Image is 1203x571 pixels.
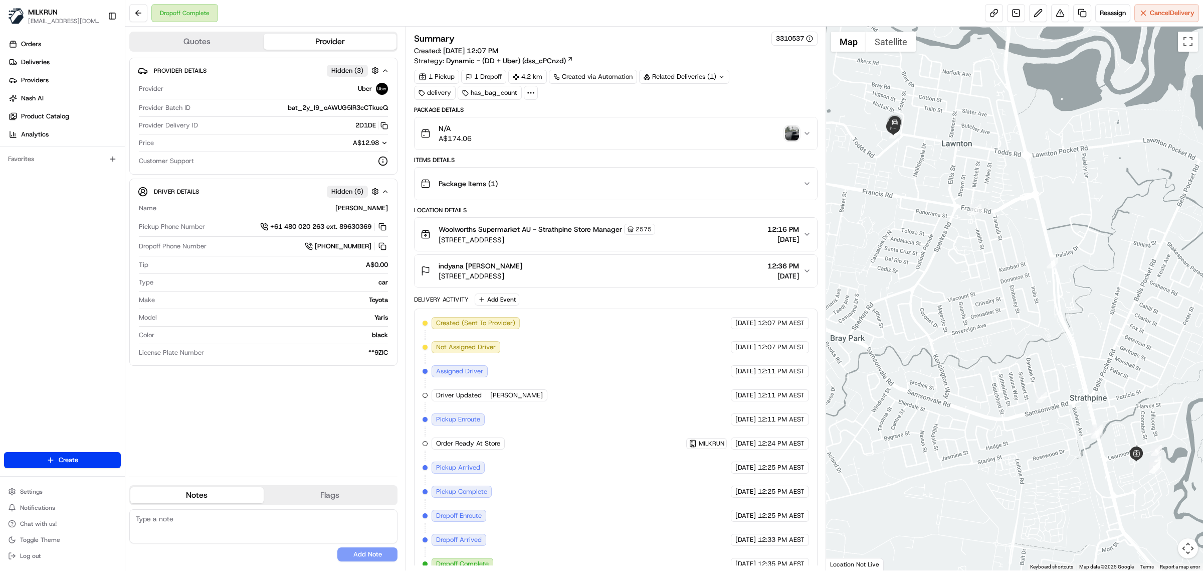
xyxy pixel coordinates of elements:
[436,463,480,472] span: Pickup Arrived
[4,501,121,515] button: Notifications
[829,557,862,570] a: Open this area in Google Maps (opens a new window)
[4,54,125,70] a: Deliveries
[4,485,121,499] button: Settings
[1091,427,1102,439] div: 7
[1036,392,1047,403] div: 1
[130,487,264,503] button: Notes
[826,558,884,570] div: Location Not Live
[358,84,372,93] span: Uber
[735,535,756,544] span: [DATE]
[264,34,397,50] button: Provider
[446,56,573,66] a: Dynamic - (DD + Uber) (dss_cPCnzd)
[4,126,125,142] a: Analytics
[1047,257,1058,268] div: 8
[4,4,104,28] button: MILKRUNMILKRUN[EMAIL_ADDRESS][DOMAIN_NAME]
[636,225,652,233] span: 2575
[785,126,799,140] img: photo_proof_of_delivery image
[735,343,756,352] span: [DATE]
[8,8,24,24] img: MILKRUN
[315,242,371,251] span: [PHONE_NUMBER]
[735,391,756,400] span: [DATE]
[436,559,489,568] span: Dropoff Complete
[436,511,482,520] span: Dropoff Enroute
[20,536,60,544] span: Toggle Theme
[1134,4,1199,22] button: CancelDelivery
[735,319,756,328] span: [DATE]
[767,261,799,271] span: 12:36 PM
[970,204,981,215] div: 9
[20,520,57,528] span: Chat with us!
[414,106,818,114] div: Package Details
[436,367,483,376] span: Assigned Driver
[139,222,205,231] span: Pickup Phone Number
[1150,456,1161,467] div: 3
[21,40,41,49] span: Orders
[4,36,125,52] a: Orders
[1100,9,1126,18] span: Reassign
[446,56,566,66] span: Dynamic - (DD + Uber) (dss_cPCnzd)
[28,7,58,17] button: MILKRUN
[829,557,862,570] img: Google
[59,456,78,465] span: Create
[1092,424,1103,436] div: 2
[1151,445,1162,456] div: 6
[436,391,482,400] span: Driver Updated
[353,138,379,147] span: A$12.98
[139,296,155,305] span: Make
[735,487,756,496] span: [DATE]
[767,224,799,234] span: 12:16 PM
[20,552,41,560] span: Log out
[4,90,125,106] a: Nash AI
[475,294,519,306] button: Add Event
[138,183,389,200] button: Driver DetailsHidden (5)
[443,46,498,55] span: [DATE] 12:07 PM
[139,260,148,269] span: Tip
[461,70,506,84] div: 1 Dropoff
[327,185,381,198] button: Hidden (5)
[776,34,813,43] button: 3310537
[152,260,388,269] div: A$0.00
[331,66,363,75] span: Hidden ( 3 )
[436,487,487,496] span: Pickup Complete
[4,151,121,167] div: Favorites
[758,559,805,568] span: 12:35 PM AEST
[270,222,371,231] span: +61 480 020 263 ext. 89630369
[735,559,756,568] span: [DATE]
[305,241,388,252] a: [PHONE_NUMBER]
[1178,538,1198,558] button: Map camera controls
[436,415,480,424] span: Pickup Enroute
[260,221,388,232] a: +61 480 020 263 ext. 89630369
[4,452,121,468] button: Create
[735,415,756,424] span: [DATE]
[158,331,388,340] div: black
[439,224,622,234] span: Woolworths Supermarket AU - Strathpine Store Manager
[21,94,44,103] span: Nash AI
[1095,4,1130,22] button: Reassign
[414,86,456,100] div: delivery
[436,439,500,448] span: Order Ready At Store
[4,533,121,547] button: Toggle Theme
[139,204,156,213] span: Name
[4,72,125,88] a: Providers
[376,83,388,95] img: uber-new-logo.jpeg
[159,296,388,305] div: Toyota
[439,133,472,144] span: A$174.06
[1030,563,1073,570] button: Keyboard shortcuts
[21,58,50,67] span: Deliveries
[699,440,724,448] span: MILKRUN
[436,343,496,352] span: Not Assigned Driver
[414,46,498,56] span: Created:
[866,32,916,52] button: Show satellite imagery
[436,319,515,328] span: Created (Sent To Provider)
[439,235,655,245] span: [STREET_ADDRESS]
[439,271,522,281] span: [STREET_ADDRESS]
[508,70,547,84] div: 4.2 km
[154,67,207,75] span: Provider Details
[21,112,69,121] span: Product Catalog
[4,108,125,124] a: Product Catalog
[415,168,817,200] button: Package Items (1)
[355,121,388,130] button: 2D1DE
